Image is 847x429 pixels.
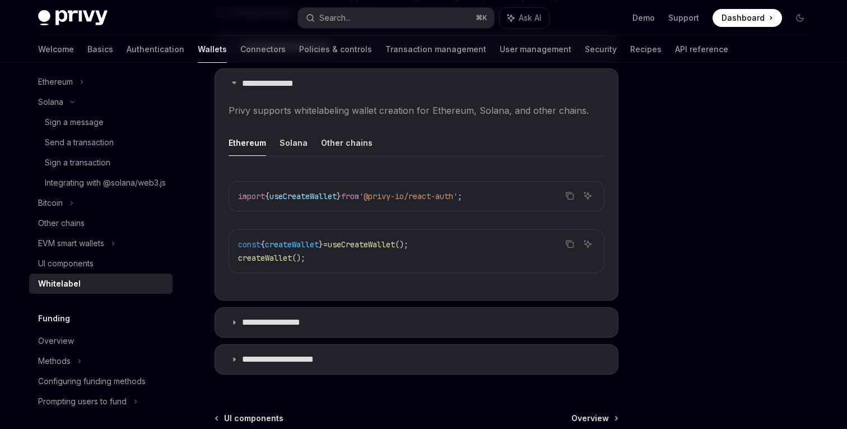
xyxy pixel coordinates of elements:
div: Methods [38,354,71,368]
button: Search...⌘K [298,8,494,28]
a: Basics [87,36,113,63]
button: Ask AI [580,237,595,251]
a: Integrating with @solana/web3.js [29,173,173,193]
div: Integrating with @solana/web3.js [45,176,166,190]
button: Other chains [321,130,373,156]
a: Sign a transaction [29,153,173,173]
span: (); [292,253,305,263]
h5: Funding [38,312,70,325]
span: } [319,239,323,250]
span: Overview [571,413,609,424]
img: dark logo [38,10,108,26]
div: Send a transaction [45,136,114,149]
div: Other chains [38,216,85,230]
a: Configuring funding methods [29,371,173,391]
button: Ethereum [229,130,266,156]
span: } [337,191,341,201]
button: Ask AI [500,8,549,28]
div: Sign a transaction [45,156,110,169]
div: Bitcoin [38,196,63,210]
span: ⌘ K [476,13,487,22]
a: Overview [571,413,617,424]
a: Recipes [630,36,662,63]
a: Policies & controls [299,36,372,63]
a: Send a transaction [29,132,173,153]
button: Copy the contents from the code block [562,237,577,251]
span: useCreateWallet [328,239,395,250]
a: User management [500,36,571,63]
span: const [238,239,260,250]
details: **** **** *****Privy supports whitelabeling wallet creation for Ethereum, Solana, and other chain... [215,68,618,301]
div: Search... [319,11,351,25]
span: UI components [224,413,283,424]
div: Solana [38,95,63,109]
span: Privy supports whitelabeling wallet creation for Ethereum, Solana, and other chains. [229,103,604,118]
button: Solana [280,130,308,156]
a: UI components [29,253,173,274]
span: (); [395,239,408,250]
a: Sign a message [29,112,173,132]
div: UI components [38,257,94,270]
a: Demo [632,12,655,24]
span: useCreateWallet [269,191,337,201]
a: Overview [29,331,173,351]
span: = [323,239,328,250]
a: Transaction management [385,36,486,63]
div: Ethereum [38,75,73,89]
a: Support [668,12,699,24]
span: from [341,191,359,201]
a: Other chains [29,213,173,233]
a: Security [585,36,617,63]
a: Welcome [38,36,74,63]
button: Copy the contents from the code block [562,188,577,203]
span: Dashboard [722,12,765,24]
span: '@privy-io/react-auth' [359,191,458,201]
span: ; [458,191,462,201]
div: Prompting users to fund [38,395,127,408]
div: Configuring funding methods [38,375,146,388]
span: { [265,191,269,201]
a: Whitelabel [29,274,173,294]
a: API reference [675,36,728,63]
a: Wallets [198,36,227,63]
span: Ask AI [519,12,541,24]
button: Toggle dark mode [791,9,809,27]
div: Overview [38,334,74,348]
span: createWallet [265,239,319,250]
span: import [238,191,265,201]
span: { [260,239,265,250]
a: UI components [216,413,283,424]
div: Whitelabel [38,277,81,290]
div: Sign a message [45,116,104,129]
a: Connectors [240,36,286,63]
a: Authentication [127,36,184,63]
div: EVM smart wallets [38,237,104,250]
button: Ask AI [580,188,595,203]
span: createWallet [238,253,292,263]
a: Dashboard [713,9,782,27]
